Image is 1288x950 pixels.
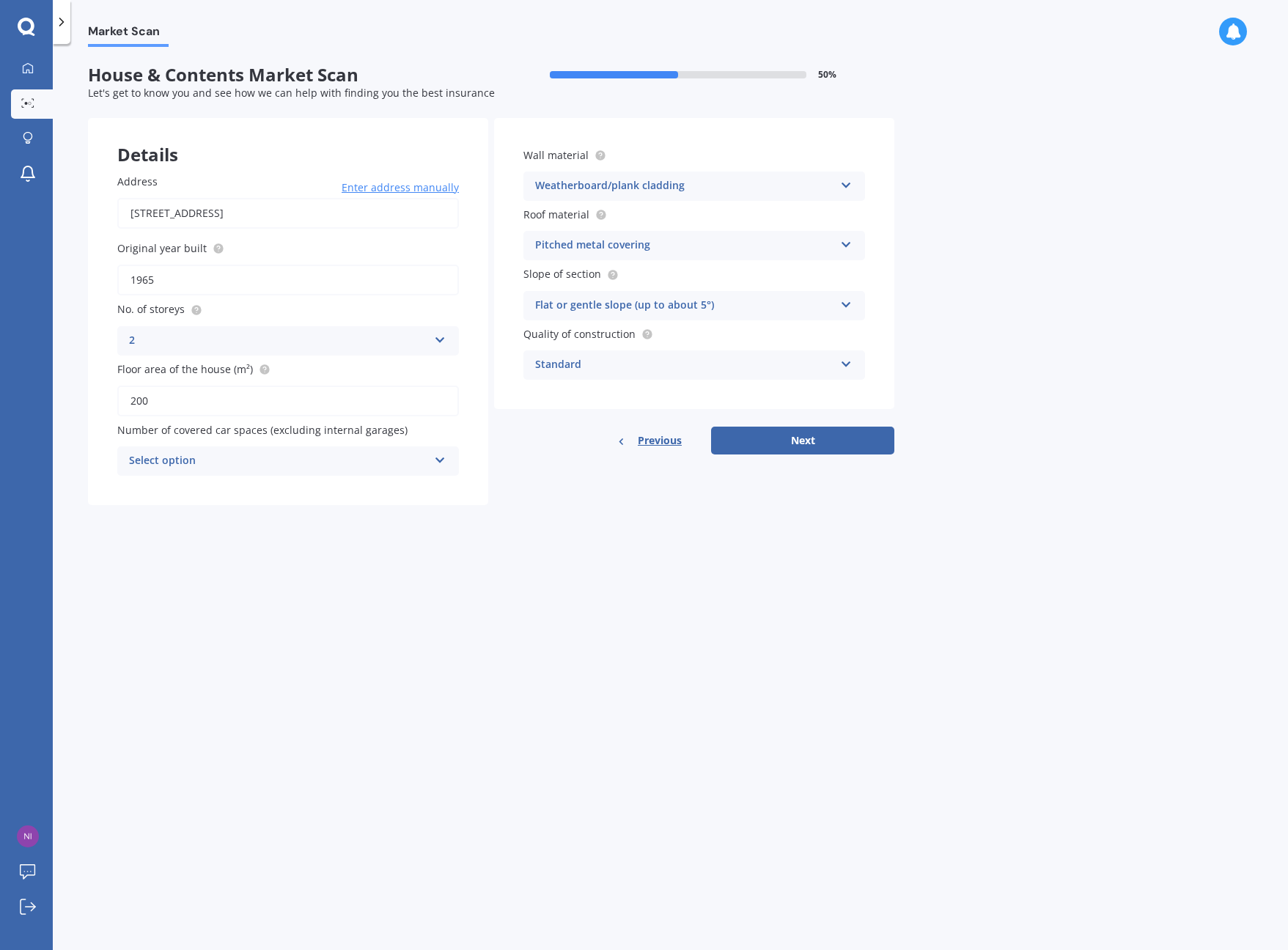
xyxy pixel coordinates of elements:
span: Slope of section [523,268,601,281]
span: House & Contents Market Scan [88,65,491,86]
div: 2 [129,332,428,350]
span: 50 % [818,70,836,80]
div: Select option [129,452,428,470]
span: Wall material [523,148,589,162]
span: Floor area of the house (m²) [117,362,253,376]
span: No. of storeys [117,303,185,317]
span: Market Scan [88,24,169,44]
div: Standard [535,356,834,374]
div: Details [88,118,488,162]
div: Flat or gentle slope (up to about 5°) [535,297,834,314]
input: Enter address [117,198,459,229]
span: Let's get to know you and see how we can help with finding you the best insurance [88,86,495,100]
button: Next [711,427,894,454]
span: Address [117,174,158,188]
span: Number of covered car spaces (excluding internal garages) [117,423,408,437]
div: Weatherboard/plank cladding [535,177,834,195]
input: Enter floor area [117,386,459,416]
img: e6b46f019abb1378160e0ceabb702d67 [17,825,39,847]
span: Roof material [523,207,589,221]
span: Quality of construction [523,327,636,341]
div: Pitched metal covering [535,237,834,254]
span: Enter address manually [342,180,459,195]
input: Enter year [117,265,459,295]
span: Previous [638,430,682,452]
span: Original year built [117,241,207,255]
